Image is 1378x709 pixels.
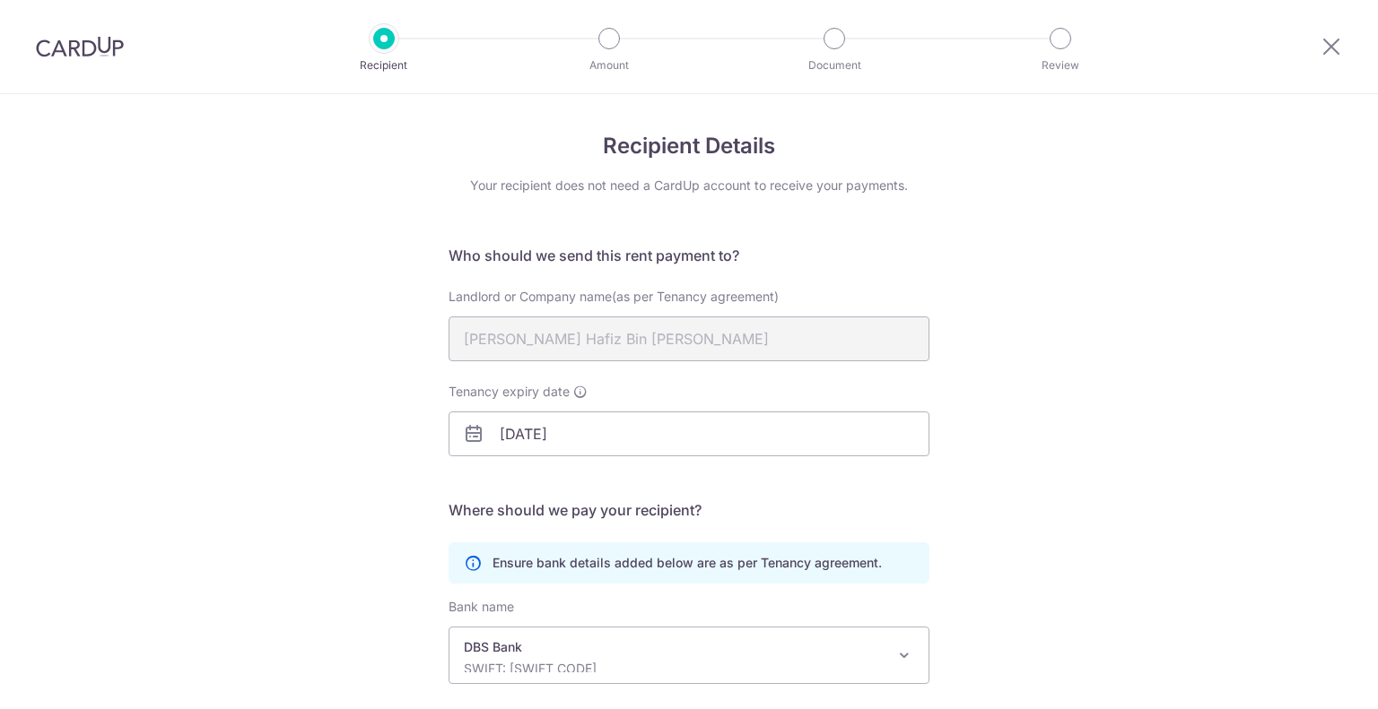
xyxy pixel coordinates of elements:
p: Recipient [318,56,450,74]
span: DBS Bank [449,627,929,683]
span: Landlord or Company name(as per Tenancy agreement) [449,289,779,304]
h5: Where should we pay your recipient? [449,499,929,521]
span: Tenancy expiry date [449,383,570,401]
span: DBS Bank [449,627,929,684]
label: Bank name [449,598,514,616]
h5: Who should we send this rent payment to? [449,245,929,266]
p: Document [768,56,901,74]
p: SWIFT: [SWIFT_CODE] [464,660,885,678]
p: Ensure bank details added below are as per Tenancy agreement. [493,554,882,572]
p: Amount [543,56,676,74]
input: DD/MM/YYYY [449,411,929,456]
img: CardUp [36,36,124,57]
p: Review [994,56,1127,74]
div: Your recipient does not need a CardUp account to receive your payments. [449,177,929,195]
iframe: Opens a widget where you can find more information [1263,655,1360,700]
h4: Recipient Details [449,130,929,162]
p: DBS Bank [464,638,885,656]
